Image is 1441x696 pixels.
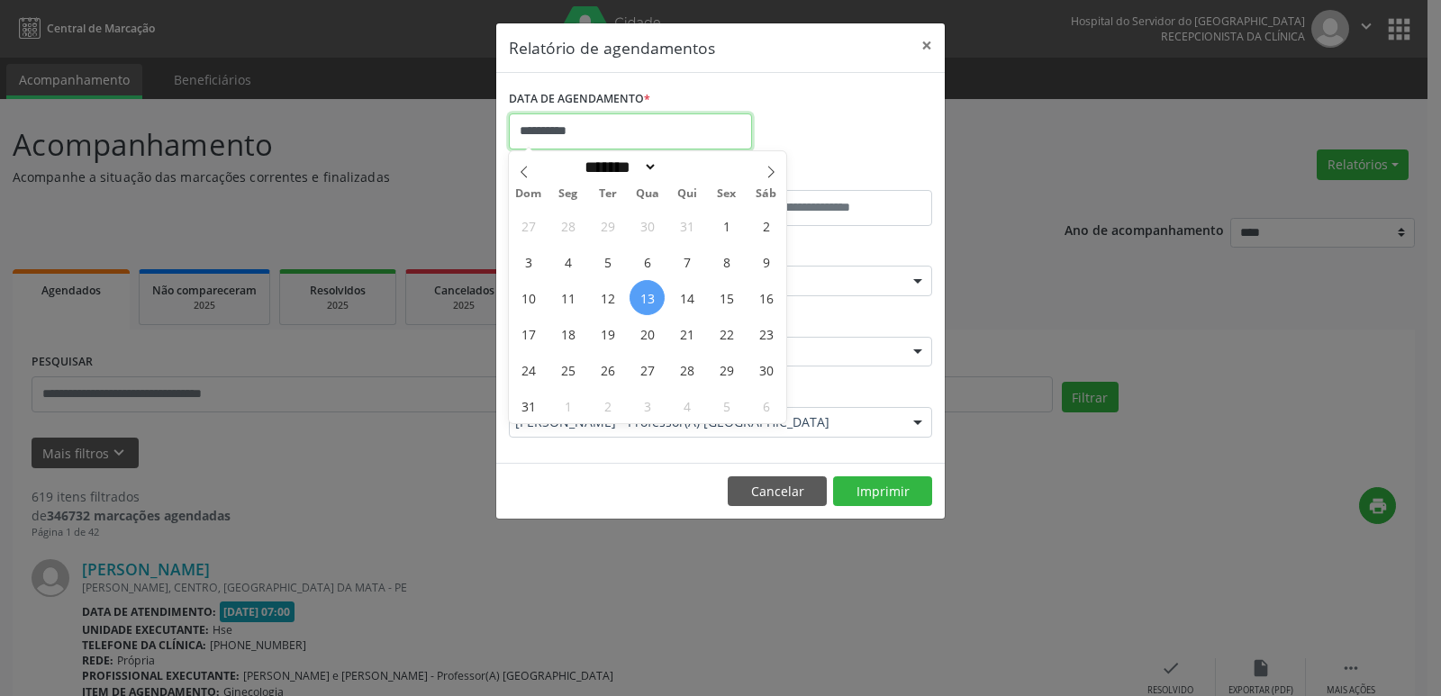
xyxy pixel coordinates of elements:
[669,244,704,279] span: Agosto 7, 2025
[590,352,625,387] span: Agosto 26, 2025
[590,280,625,315] span: Agosto 12, 2025
[630,316,665,351] span: Agosto 20, 2025
[909,23,945,68] button: Close
[709,316,744,351] span: Agosto 22, 2025
[548,188,588,200] span: Seg
[511,208,546,243] span: Julho 27, 2025
[669,280,704,315] span: Agosto 14, 2025
[550,244,585,279] span: Agosto 4, 2025
[588,188,628,200] span: Ter
[709,208,744,243] span: Agosto 1, 2025
[709,388,744,423] span: Setembro 5, 2025
[630,280,665,315] span: Agosto 13, 2025
[511,244,546,279] span: Agosto 3, 2025
[630,352,665,387] span: Agosto 27, 2025
[511,388,546,423] span: Agosto 31, 2025
[747,188,786,200] span: Sáb
[590,244,625,279] span: Agosto 5, 2025
[578,158,657,176] select: Month
[590,208,625,243] span: Julho 29, 2025
[669,388,704,423] span: Setembro 4, 2025
[550,352,585,387] span: Agosto 25, 2025
[669,208,704,243] span: Julho 31, 2025
[509,188,548,200] span: Dom
[511,316,546,351] span: Agosto 17, 2025
[728,476,827,507] button: Cancelar
[550,280,585,315] span: Agosto 11, 2025
[509,86,650,113] label: DATA DE AGENDAMENTO
[511,352,546,387] span: Agosto 24, 2025
[630,388,665,423] span: Setembro 3, 2025
[709,280,744,315] span: Agosto 15, 2025
[657,158,717,176] input: Year
[709,352,744,387] span: Agosto 29, 2025
[748,352,784,387] span: Agosto 30, 2025
[725,162,932,190] label: ATÉ
[509,36,715,59] h5: Relatório de agendamentos
[550,316,585,351] span: Agosto 18, 2025
[748,388,784,423] span: Setembro 6, 2025
[669,316,704,351] span: Agosto 21, 2025
[748,280,784,315] span: Agosto 16, 2025
[630,244,665,279] span: Agosto 6, 2025
[748,244,784,279] span: Agosto 9, 2025
[630,208,665,243] span: Julho 30, 2025
[628,188,667,200] span: Qua
[511,280,546,315] span: Agosto 10, 2025
[748,316,784,351] span: Agosto 23, 2025
[669,352,704,387] span: Agosto 28, 2025
[550,208,585,243] span: Julho 28, 2025
[667,188,707,200] span: Qui
[550,388,585,423] span: Setembro 1, 2025
[833,476,932,507] button: Imprimir
[748,208,784,243] span: Agosto 2, 2025
[709,244,744,279] span: Agosto 8, 2025
[590,388,625,423] span: Setembro 2, 2025
[590,316,625,351] span: Agosto 19, 2025
[707,188,747,200] span: Sex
